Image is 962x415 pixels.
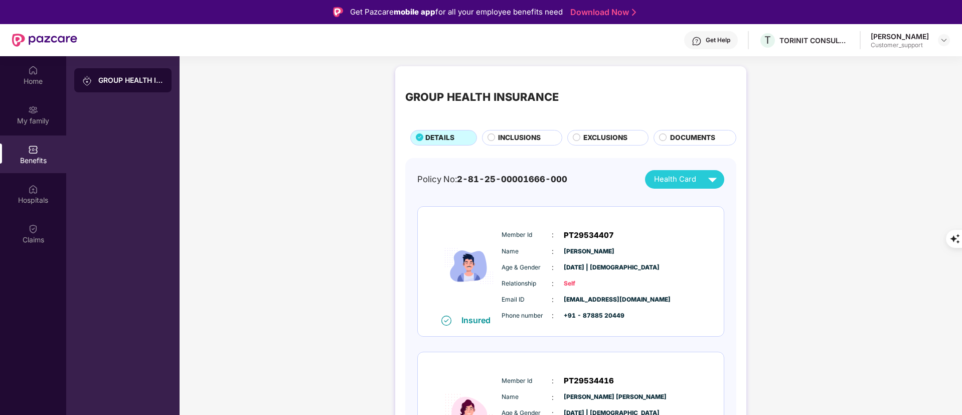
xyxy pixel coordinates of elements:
img: svg+xml;base64,PHN2ZyBpZD0iRHJvcGRvd24tMzJ4MzIiIHhtbG5zPSJodHRwOi8vd3d3LnczLm9yZy8yMDAwL3N2ZyIgd2... [940,36,948,44]
img: New Pazcare Logo [12,34,77,47]
a: Download Now [570,7,633,18]
div: Get Help [706,36,730,44]
img: Logo [333,7,343,17]
div: Get Pazcare for all your employee benefits need [350,6,563,18]
img: Stroke [632,7,636,18]
div: TORINIT CONSULTING SERVICES PRIVATE LIMITED [779,36,850,45]
div: [PERSON_NAME] [871,32,929,41]
strong: mobile app [394,7,435,17]
img: svg+xml;base64,PHN2ZyBpZD0iSGVscC0zMngzMiIgeG1sbnM9Imh0dHA6Ly93d3cudzMub3JnLzIwMDAvc3ZnIiB3aWR0aD... [692,36,702,46]
div: Customer_support [871,41,929,49]
span: T [764,34,771,46]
